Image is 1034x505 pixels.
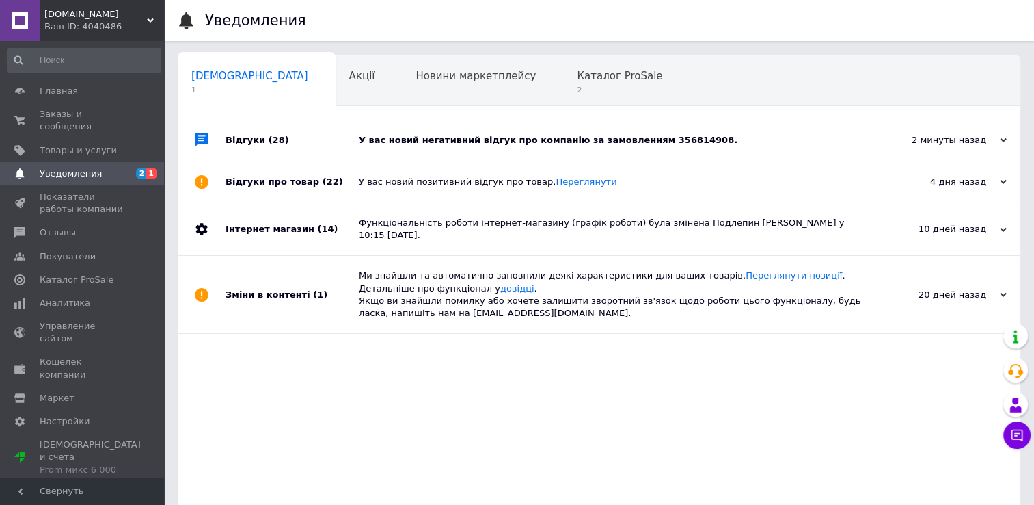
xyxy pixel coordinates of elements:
div: Відгуки про товар [226,161,359,203]
span: Настройки [40,415,90,428]
div: Prom микс 6 000 [40,464,141,476]
span: Отзывы [40,226,76,239]
span: Каталог ProSale [577,70,662,82]
input: Поиск [7,48,161,73]
div: Функціональність роботи інтернет-магазину (графік роботи) була змінена Подлепин [PERSON_NAME] у 1... [359,217,870,242]
span: Товары и услуги [40,144,117,157]
span: Каталог ProSale [40,274,113,286]
span: Акції [349,70,375,82]
a: Переглянути позиції [746,270,842,281]
span: 2 [136,168,147,179]
span: Кошелек компании [40,356,126,380]
button: Чат с покупателем [1003,422,1031,449]
span: Управление сайтом [40,320,126,345]
h1: Уведомления [205,12,306,29]
span: (14) [317,224,338,234]
div: 10 дней назад [870,223,1007,235]
span: 1 [146,168,157,179]
div: Інтернет магазин [226,203,359,255]
div: Ми знайшли та автоматично заповнили деякі характеристики для ваших товарів. . Детальніше про функ... [359,270,870,320]
span: Показатели работы компании [40,191,126,216]
span: Заказы и сообщения [40,108,126,133]
a: довідці [500,283,534,294]
div: Ваш ID: 4040486 [44,21,164,33]
span: Покупатели [40,250,96,263]
div: 2 минуты назад [870,134,1007,146]
span: (22) [323,177,343,187]
span: 2 [577,85,662,95]
div: У вас новий негативний відгук про компанію за замовленням 356814908. [359,134,870,146]
span: (1) [313,289,327,300]
div: Зміни в контенті [226,256,359,333]
span: [DEMOGRAPHIC_DATA] и счета [40,439,141,476]
span: Маркет [40,392,74,404]
div: Відгуки [226,120,359,161]
span: (28) [269,135,289,145]
span: 1 [191,85,308,95]
span: Nastya.in.ua [44,8,147,21]
span: [DEMOGRAPHIC_DATA] [191,70,308,82]
span: Аналитика [40,297,90,309]
span: Новини маркетплейсу [416,70,536,82]
div: 20 дней назад [870,289,1007,301]
span: Уведомления [40,168,102,180]
div: 4 дня назад [870,176,1007,188]
div: У вас новий позитивний відгук про товар. [359,176,870,188]
span: Главная [40,85,78,97]
a: Переглянути [556,177,616,187]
